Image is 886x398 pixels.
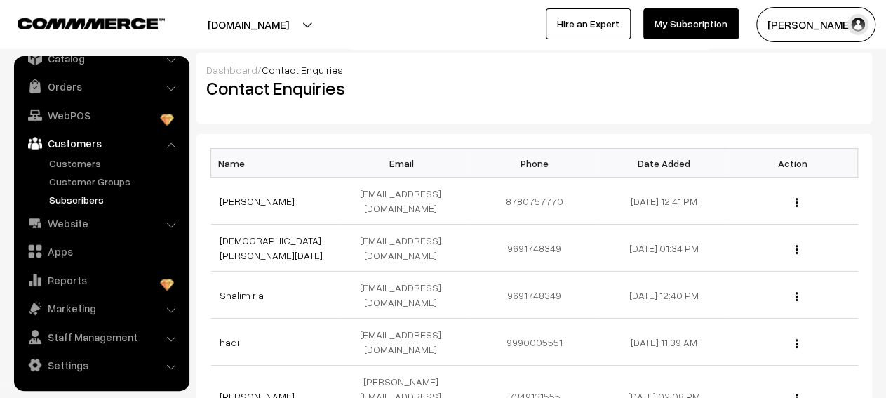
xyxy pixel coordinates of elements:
[211,149,340,178] th: Name
[18,14,140,31] a: COMMMERCE
[18,211,184,236] a: Website
[46,174,184,189] a: Customer Groups
[220,289,264,301] a: Shalim rja
[796,292,798,301] img: Menu
[206,77,524,99] h2: Contact Enquiries
[599,319,728,366] td: [DATE] 11:39 AM
[206,64,257,76] a: Dashboard
[599,178,728,225] td: [DATE] 12:41 PM
[18,46,184,71] a: Catalog
[847,14,868,35] img: user
[18,102,184,128] a: WebPOS
[18,131,184,156] a: Customers
[796,198,798,207] img: Menu
[728,149,857,178] th: Action
[18,324,184,350] a: Staff Management
[18,296,184,321] a: Marketing
[340,319,469,366] td: [EMAIL_ADDRESS][DOMAIN_NAME]
[18,352,184,378] a: Settings
[18,74,184,99] a: Orders
[643,8,739,39] a: My Subscription
[599,149,728,178] th: Date Added
[220,234,323,261] a: [DEMOGRAPHIC_DATA][PERSON_NAME][DATE]
[18,267,184,293] a: Reports
[340,225,469,272] td: [EMAIL_ADDRESS][DOMAIN_NAME]
[220,336,239,348] a: hadi
[340,149,469,178] th: Email
[546,8,631,39] a: Hire an Expert
[796,245,798,254] img: Menu
[46,156,184,171] a: Customers
[469,272,598,319] td: 9691748349
[206,62,862,77] div: /
[469,319,598,366] td: 9990005551
[340,178,469,225] td: [EMAIL_ADDRESS][DOMAIN_NAME]
[159,7,338,42] button: [DOMAIN_NAME]
[469,149,598,178] th: Phone
[18,18,165,29] img: COMMMERCE
[599,225,728,272] td: [DATE] 01:34 PM
[220,195,295,207] a: [PERSON_NAME]
[46,192,184,207] a: Subscribers
[599,272,728,319] td: [DATE] 12:40 PM
[469,178,598,225] td: 8780757770
[796,339,798,348] img: Menu
[756,7,875,42] button: [PERSON_NAME]…
[469,225,598,272] td: 9691748349
[262,64,343,76] span: Contact Enquiries
[340,272,469,319] td: [EMAIL_ADDRESS][DOMAIN_NAME]
[18,239,184,264] a: Apps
